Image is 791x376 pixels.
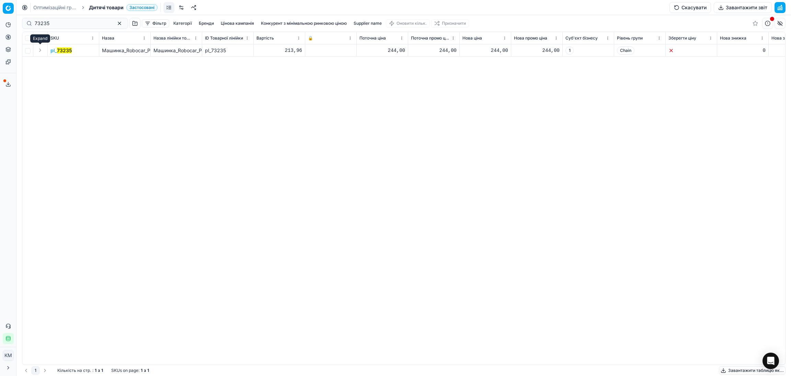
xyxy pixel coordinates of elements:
span: Chain [617,46,634,55]
span: 🔒 [308,35,313,41]
button: Призначити [431,19,469,27]
div: 213,96 [256,47,302,54]
button: Expand [36,46,44,54]
a: Оптимізаційні групи [33,4,77,11]
span: Машинка_Robocar_Poli_Дампі_метал_6_см_(83164) [102,47,221,53]
button: Завантажити таблицю як... [719,366,786,375]
nav: breadcrumb [33,4,158,11]
button: Go to next page [41,366,49,375]
button: Фільтр [142,19,169,27]
button: Бренди [196,19,217,27]
button: Supplier name [351,19,385,27]
div: Expand [30,34,50,43]
nav: pagination [22,366,49,375]
button: Категорії [171,19,195,27]
button: Expand all [36,34,44,42]
button: 1 [32,366,39,375]
div: Open Intercom Messenger [763,353,779,369]
span: Нова знижка [720,35,746,41]
mark: 73235 [57,47,72,53]
div: 244,00 [411,47,457,54]
span: Кількість на стр. [57,368,91,373]
div: 244,00 [462,47,508,54]
strong: 1 [95,368,96,373]
div: 244,00 [359,47,405,54]
div: : [57,368,103,373]
span: ID Товарної лінійки [205,35,243,41]
div: 244,00 [514,47,560,54]
span: Дитячі товари [89,4,124,11]
strong: з [98,368,100,373]
button: Завантажити звіт [714,2,772,13]
span: Зберегти ціну [668,35,696,41]
input: Пошук по SKU або назві [35,20,110,27]
span: Поточна ціна [359,35,386,41]
strong: 1 [141,368,142,373]
strong: 1 [101,368,103,373]
button: Цінова кампанія [218,19,257,27]
button: КM [3,350,14,361]
span: Назва [102,35,114,41]
span: Дитячі товариЗастосовані [89,4,158,11]
button: Go to previous page [22,366,30,375]
div: 0 [720,47,766,54]
span: Вартість [256,35,274,41]
button: Конкурент з мінімальною ринковою ціною [258,19,349,27]
span: pl_ [50,47,72,54]
span: Нова ціна [462,35,482,41]
span: Назва лінійки товарів [153,35,192,41]
span: SKU [50,35,59,41]
span: КM [3,350,13,361]
span: Нова промо ціна [514,35,547,41]
span: Застосовані [126,4,158,11]
span: Поточна промо ціна [411,35,450,41]
button: Оновити кільк. [386,19,430,27]
span: Рівень групи [617,35,643,41]
button: Скасувати [669,2,711,13]
button: pl_73235 [50,47,72,54]
span: SKUs on page : [111,368,139,373]
div: pl_73235 [205,47,251,54]
span: Суб'єкт бізнесу [565,35,598,41]
strong: з [144,368,146,373]
span: 1 [565,46,574,55]
strong: 1 [147,368,149,373]
div: Машинка_Robocar_Poli_Дампі_метал_6_см_(83164) [153,47,199,54]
